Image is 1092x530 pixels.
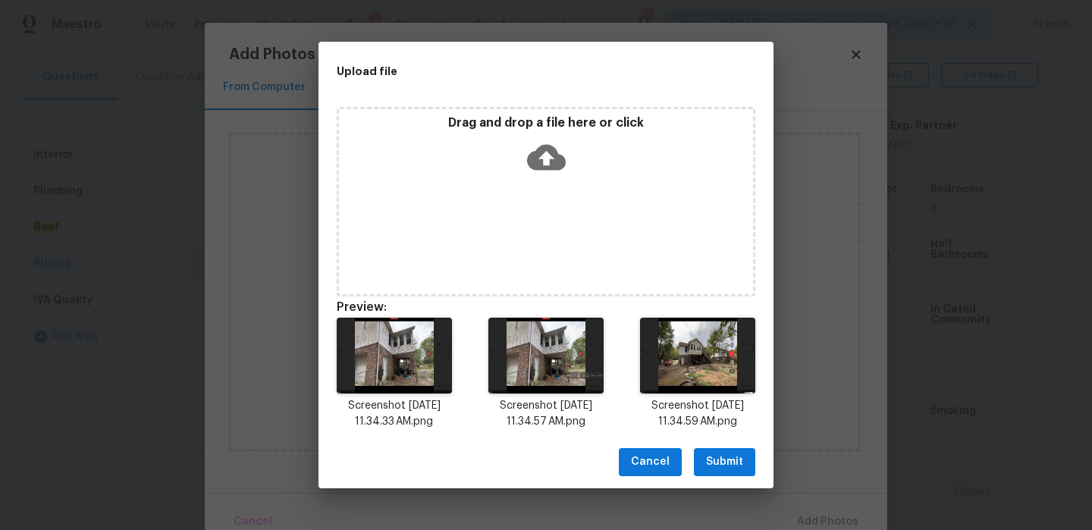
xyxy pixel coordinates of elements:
[488,398,604,430] p: Screenshot [DATE] 11.34.57 AM.png
[337,63,687,80] h2: Upload file
[488,318,604,394] img: JnMPpigZCKAAAAAElFTkSuQmCC
[631,453,670,472] span: Cancel
[640,398,755,430] p: Screenshot [DATE] 11.34.59 AM.png
[337,318,452,394] img: n6cnZ3d9haeR4AAAQJNLKCY3MThejUCBAgQIECAAAECBAgQIECAAAECBAgQIECAAAECBAjcsoBi8i2DehwBAgQINIVAUxWTmy...
[337,398,452,430] p: Screenshot [DATE] 11.34.33 AM.png
[694,448,755,476] button: Submit
[640,318,755,394] img: F+7dAAAAABJRU5ErkJggg==
[619,448,682,476] button: Cancel
[339,115,753,131] p: Drag and drop a file here or click
[706,453,743,472] span: Submit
